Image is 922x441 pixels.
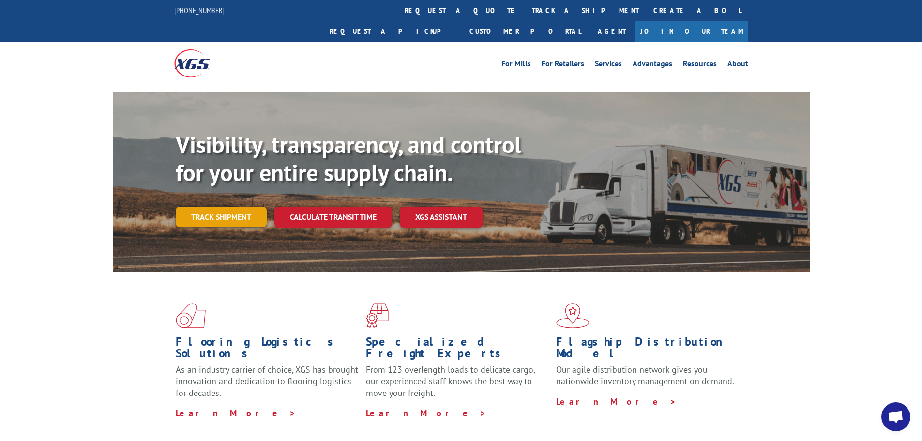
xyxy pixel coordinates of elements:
[322,21,462,42] a: Request a pickup
[462,21,588,42] a: Customer Portal
[635,21,748,42] a: Join Our Team
[633,60,672,71] a: Advantages
[176,303,206,328] img: xgs-icon-total-supply-chain-intelligence-red
[366,408,486,419] a: Learn More >
[556,364,734,387] span: Our agile distribution network gives you nationwide inventory management on demand.
[881,402,910,431] a: Open chat
[176,364,358,398] span: As an industry carrier of choice, XGS has brought innovation and dedication to flooring logistics...
[556,396,677,407] a: Learn More >
[400,207,483,228] a: XGS ASSISTANT
[556,336,739,364] h1: Flagship Distribution Model
[595,60,622,71] a: Services
[683,60,717,71] a: Resources
[366,336,549,364] h1: Specialized Freight Experts
[274,207,392,228] a: Calculate transit time
[556,303,589,328] img: xgs-icon-flagship-distribution-model-red
[174,5,225,15] a: [PHONE_NUMBER]
[176,129,521,187] b: Visibility, transparency, and control for your entire supply chain.
[501,60,531,71] a: For Mills
[727,60,748,71] a: About
[366,303,389,328] img: xgs-icon-focused-on-flooring-red
[366,364,549,407] p: From 123 overlength loads to delicate cargo, our experienced staff knows the best way to move you...
[176,207,267,227] a: Track shipment
[176,336,359,364] h1: Flooring Logistics Solutions
[542,60,584,71] a: For Retailers
[588,21,635,42] a: Agent
[176,408,296,419] a: Learn More >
